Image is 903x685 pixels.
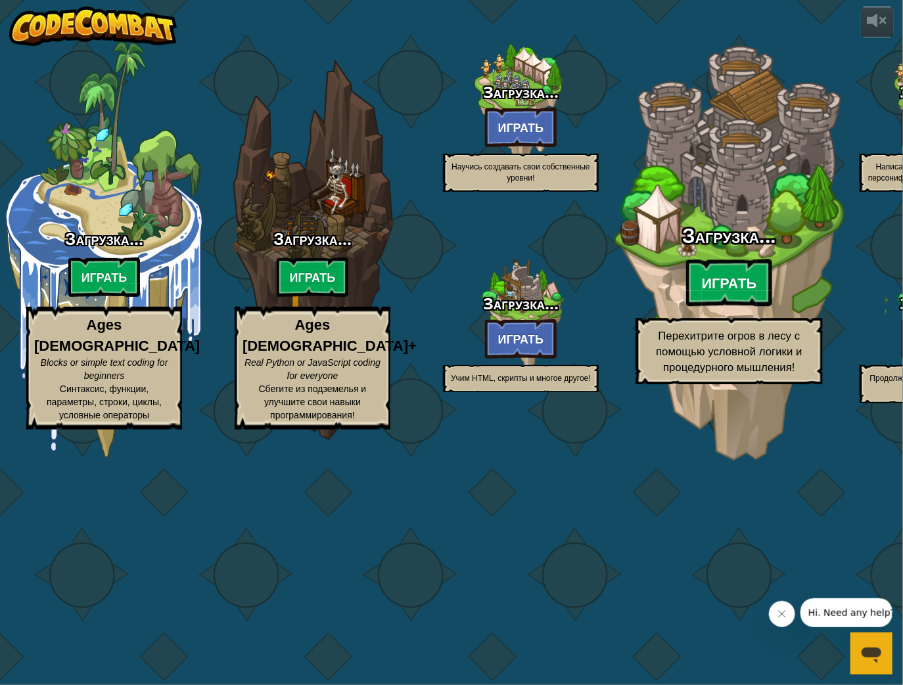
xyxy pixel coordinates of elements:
[41,357,168,381] span: Blocks or simple text coding for beginners
[273,227,352,250] span: Загрузка...
[68,257,141,297] btn: Играть
[277,257,349,297] btn: Играть
[850,632,892,674] iframe: Кнопка запуска окна обмена сообщениями
[451,162,590,183] span: Научись создавать свои собственные уровни!
[208,41,417,458] div: Complete previous world to unlock
[769,601,795,627] iframe: Закрыть сообщение
[244,357,381,381] span: Real Python or JavaScript coding for everyone
[34,317,200,353] strong: Ages [DEMOGRAPHIC_DATA]
[656,329,802,373] span: Перехитрите огров в лесу с помощью условной логики и процедурного мышления!
[800,598,892,627] iframe: Сообщение от компании
[65,227,143,250] span: Загрузка...
[483,81,559,102] span: Загрузка...
[861,7,894,37] button: Регулировать громкость
[9,7,177,46] img: CodeCombat - Learn how to code by playing a game
[483,292,559,314] span: Загрузка...
[243,317,417,353] strong: Ages [DEMOGRAPHIC_DATA]+
[259,384,367,420] span: Сбегите из подземелья и улучшите свои навыки программирования!
[47,384,162,420] span: Синтаксис, функции, параметры, строки, циклы, условные операторы
[451,374,591,383] span: Учим HTML, скрипты и многое другое!
[485,319,557,359] btn: Играть
[8,9,95,20] span: Hi. Need any help?
[485,108,557,147] btn: Играть
[682,222,776,250] span: Загрузка...
[686,259,773,307] btn: Играть
[417,211,625,420] div: Complete previous world to unlock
